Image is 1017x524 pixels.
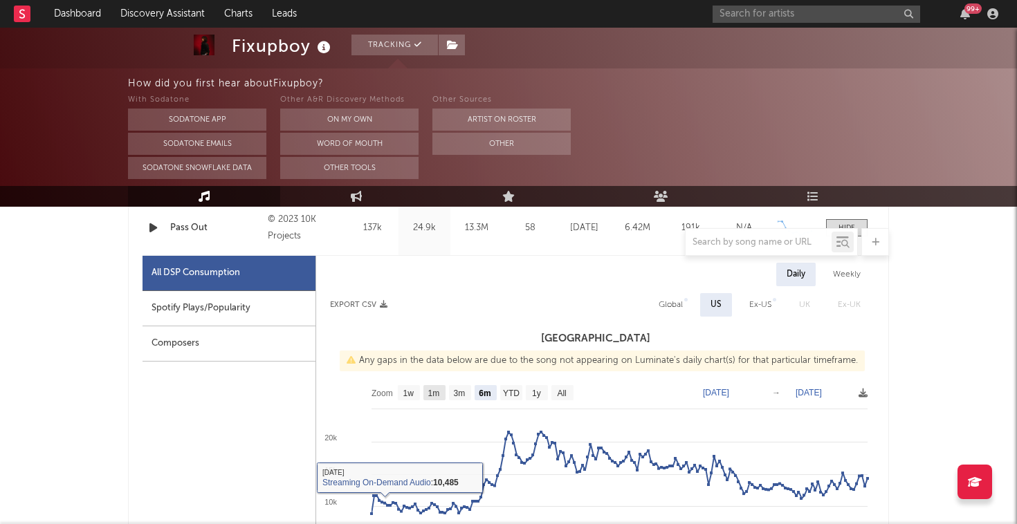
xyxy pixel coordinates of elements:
input: Search for artists [713,6,920,23]
text: 15k [324,466,337,474]
div: Other Sources [432,92,571,109]
div: All DSP Consumption [152,265,240,281]
button: 99+ [960,8,970,19]
a: Pass Out [170,221,261,235]
text: 3m [454,389,466,398]
div: 24.9k [402,221,447,235]
div: Fixupboy [232,35,334,57]
button: Tracking [351,35,438,55]
button: Sodatone App [128,109,266,131]
div: 58 [506,221,554,235]
div: US [711,297,722,313]
text: 1w [403,389,414,398]
div: Weekly [823,263,871,286]
text: → [772,388,780,397]
button: Artist on Roster [432,109,571,131]
button: Sodatone Snowflake Data [128,157,266,179]
div: With Sodatone [128,92,266,109]
text: All [557,389,566,398]
text: 10k [324,498,337,506]
div: Daily [776,263,816,286]
button: Export CSV [330,301,387,309]
text: 20k [324,433,337,442]
h3: [GEOGRAPHIC_DATA] [316,330,874,347]
text: 1m [428,389,440,398]
div: Spotify Plays/Popularity [143,291,315,326]
button: Other Tools [280,157,419,179]
text: YTD [503,389,520,398]
div: Any gaps in the data below are due to the song not appearing on Luminate's daily chart(s) for tha... [340,350,865,371]
div: 191k [668,221,714,235]
text: [DATE] [703,388,729,397]
button: Word Of Mouth [280,133,419,155]
div: © 2023 10K Projects [268,212,343,245]
div: 137k [350,221,395,235]
input: Search by song name or URL [686,237,832,248]
div: 99 + [964,3,982,14]
div: Composers [143,326,315,362]
button: Other [432,133,571,155]
div: Global [659,297,683,313]
text: Zoom [372,389,393,398]
div: N/A [721,221,767,235]
button: On My Own [280,109,419,131]
div: Other A&R Discovery Methods [280,92,419,109]
text: 1y [532,389,541,398]
button: Sodatone Emails [128,133,266,155]
div: Ex-US [749,297,771,313]
div: 13.3M [454,221,499,235]
div: 6.42M [614,221,661,235]
text: [DATE] [796,388,822,397]
div: [DATE] [561,221,607,235]
text: 6m [479,389,491,398]
div: All DSP Consumption [143,256,315,291]
div: How did you first hear about Fixupboy ? [128,75,1017,92]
